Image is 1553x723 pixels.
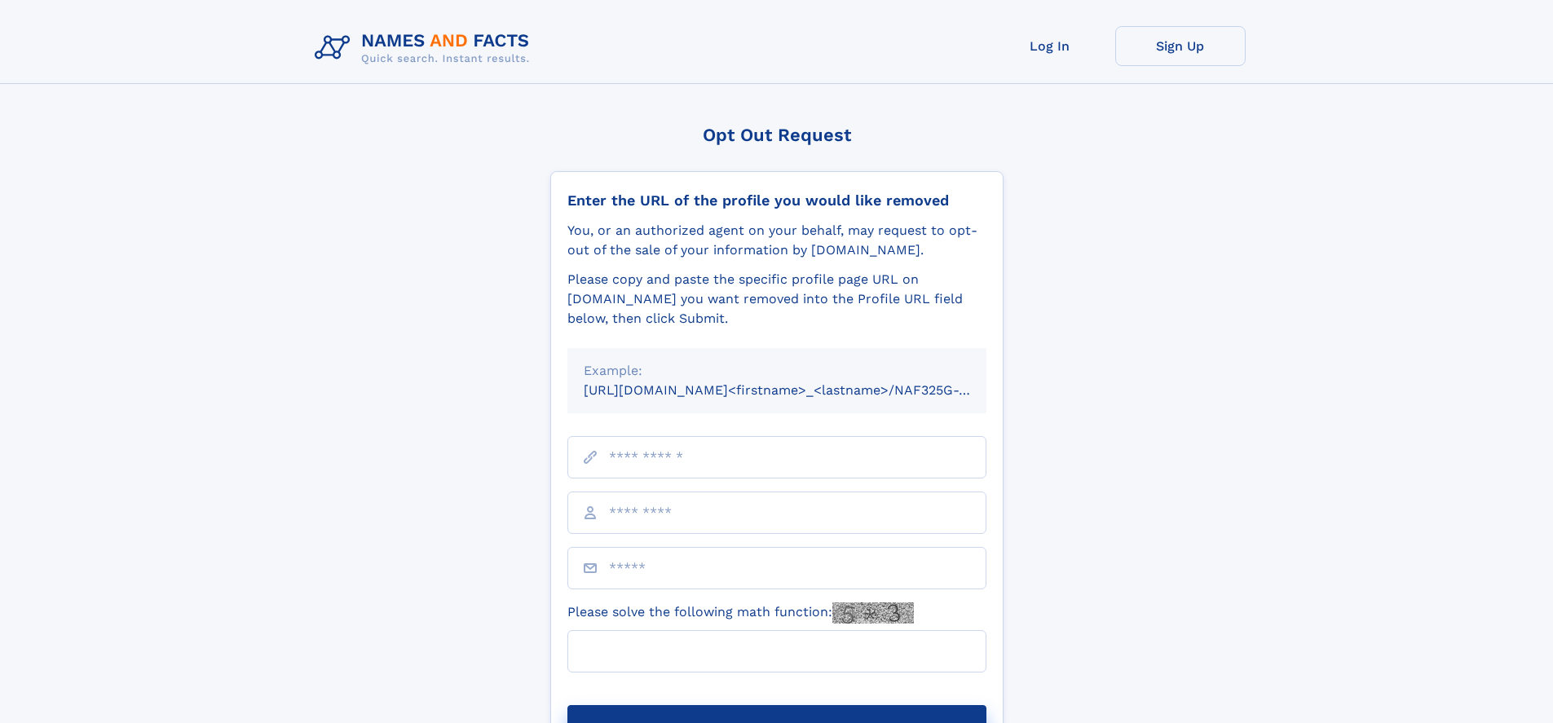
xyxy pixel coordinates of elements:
[567,192,986,209] div: Enter the URL of the profile you would like removed
[985,26,1115,66] a: Log In
[308,26,543,70] img: Logo Names and Facts
[567,221,986,260] div: You, or an authorized agent on your behalf, may request to opt-out of the sale of your informatio...
[567,270,986,328] div: Please copy and paste the specific profile page URL on [DOMAIN_NAME] you want removed into the Pr...
[584,361,970,381] div: Example:
[1115,26,1246,66] a: Sign Up
[550,125,1004,145] div: Opt Out Request
[584,382,1017,398] small: [URL][DOMAIN_NAME]<firstname>_<lastname>/NAF325G-xxxxxxxx
[567,602,914,624] label: Please solve the following math function:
